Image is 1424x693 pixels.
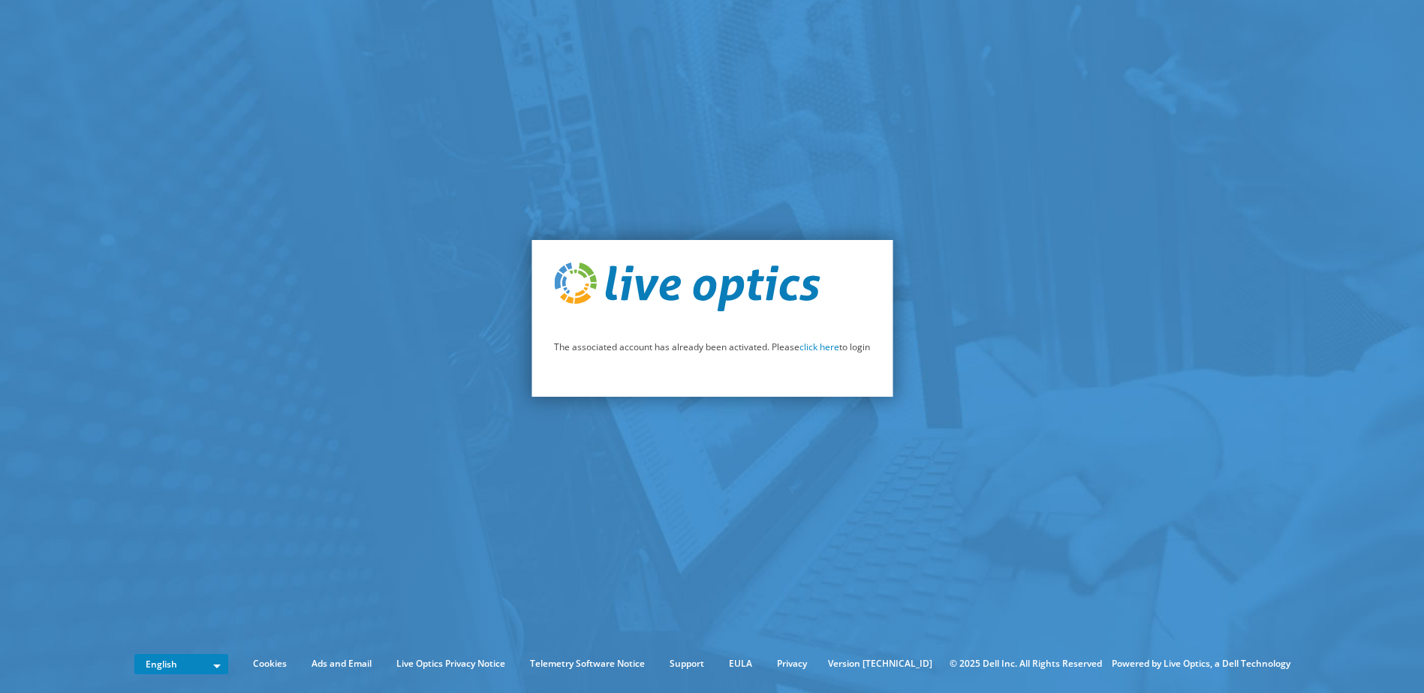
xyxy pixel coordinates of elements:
[718,655,763,672] a: EULA
[799,340,839,353] a: click here
[766,655,818,672] a: Privacy
[554,339,870,355] p: The associated account has already been activated. Please to login
[658,655,715,672] a: Support
[554,262,820,312] img: live_optics_svg.svg
[385,655,516,672] a: Live Optics Privacy Notice
[820,655,940,672] li: Version [TECHNICAL_ID]
[1112,655,1290,672] li: Powered by Live Optics, a Dell Technology
[300,655,383,672] a: Ads and Email
[242,655,298,672] a: Cookies
[519,655,656,672] a: Telemetry Software Notice
[942,655,1109,672] li: © 2025 Dell Inc. All Rights Reserved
